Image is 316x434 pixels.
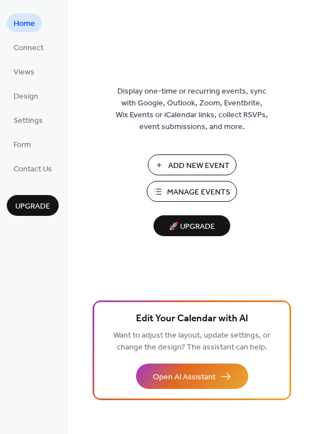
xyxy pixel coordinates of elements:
[7,159,59,178] a: Contact Us
[160,219,223,234] span: 🚀 Upgrade
[7,110,50,129] a: Settings
[7,86,45,105] a: Design
[148,154,236,175] button: Add New Event
[116,86,268,133] span: Display one-time or recurring events, sync with Google, Outlook, Zoom, Eventbrite, Wix Events or ...
[15,201,50,212] span: Upgrade
[153,215,230,236] button: 🚀 Upgrade
[136,311,248,327] span: Edit Your Calendar with AI
[14,18,35,30] span: Home
[14,91,38,103] span: Design
[167,187,230,198] span: Manage Events
[153,371,216,383] span: Open AI Assistant
[7,195,59,216] button: Upgrade
[113,328,270,355] span: Want to adjust the layout, update settings, or change the design? The assistant can help.
[14,115,43,127] span: Settings
[7,135,38,153] a: Form
[168,160,230,172] span: Add New Event
[14,163,52,175] span: Contact Us
[136,364,248,389] button: Open AI Assistant
[14,42,43,54] span: Connect
[14,139,31,151] span: Form
[7,38,50,56] a: Connect
[147,181,237,202] button: Manage Events
[7,62,41,81] a: Views
[14,67,34,78] span: Views
[7,14,42,32] a: Home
